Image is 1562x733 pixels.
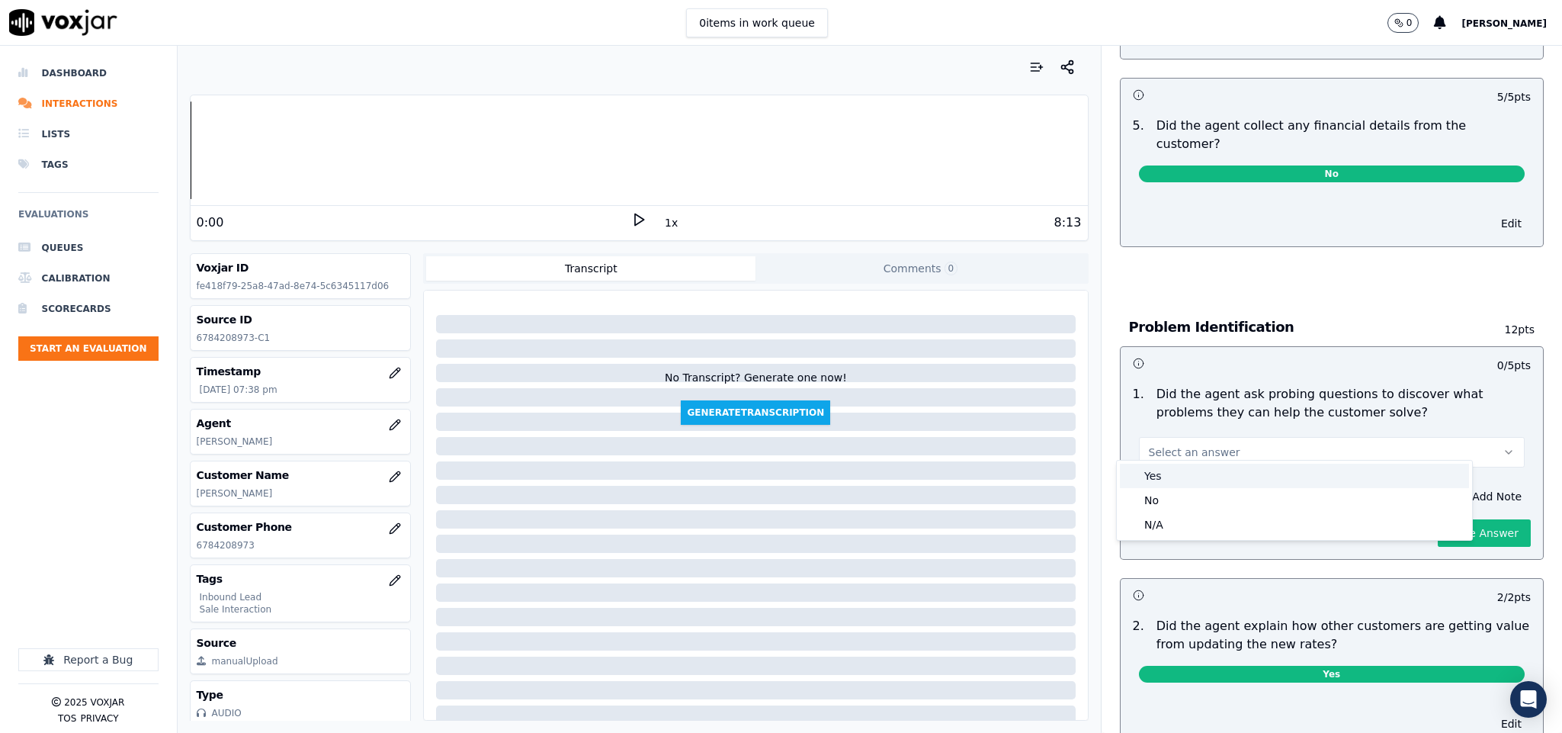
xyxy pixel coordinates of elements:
span: Yes [1139,666,1525,683]
h3: Problem Identification [1129,317,1467,337]
p: [PERSON_NAME] [197,436,405,448]
span: [PERSON_NAME] [1461,18,1547,29]
p: Sale Interaction [200,603,405,616]
button: Start an Evaluation [18,336,159,361]
p: Did the agent ask probing questions to discover what problems they can help the customer solve? [1156,385,1531,422]
h3: Agent [197,416,405,431]
div: Yes [1120,464,1469,488]
p: 5 / 5 pts [1497,89,1531,104]
a: Calibration [18,263,159,294]
div: manualUpload [212,655,278,667]
h6: Evaluations [18,205,159,233]
p: 1 . [1127,385,1150,422]
p: 0 [1406,17,1413,29]
button: Transcript [426,256,755,281]
p: 12 pts [1467,322,1535,337]
button: 0items in work queue [686,8,828,37]
span: 0 [945,262,958,275]
div: Open Intercom Messenger [1510,681,1547,718]
p: fe418f79-25a8-47ad-8e74-5c6345117d06 [197,280,405,292]
button: 1x [662,212,681,233]
span: Select an answer [1149,445,1240,460]
a: Queues [18,233,159,263]
button: Comments [755,256,1085,281]
a: Dashboard [18,58,159,88]
div: No Transcript? Generate one now! [665,370,847,400]
h3: Customer Phone [197,519,405,535]
button: Save Answer [1438,519,1531,547]
div: AUDIO [212,707,242,719]
div: N/A [1120,513,1469,537]
button: [PERSON_NAME] [1461,14,1562,32]
p: Did the agent collect any financial details from the customer? [1156,117,1531,153]
p: Did the agent explain how other customers are getting value from updating the new rates? [1156,617,1531,654]
h3: Source [197,635,405,651]
img: voxjar logo [9,9,117,36]
button: Add Note [1448,486,1531,507]
p: [PERSON_NAME] [197,487,405,500]
p: 2 . [1127,617,1150,654]
button: 0 [1387,13,1435,33]
h3: Voxjar ID [197,260,405,275]
h3: Timestamp [197,364,405,379]
button: 0 [1387,13,1419,33]
span: No [1139,166,1525,182]
div: 0:00 [197,214,224,232]
h3: Tags [197,571,405,587]
h3: Customer Name [197,468,405,483]
p: [DATE] 07:38 pm [200,384,405,396]
h3: Type [197,687,405,702]
p: 2 / 2 pts [1497,590,1531,605]
p: 0 / 5 pts [1497,358,1531,373]
button: Report a Bug [18,648,159,671]
button: GenerateTranscription [681,400,830,425]
button: Edit [1492,213,1531,234]
a: Lists [18,119,159,149]
p: 6784208973-C1 [197,332,405,344]
div: 8:13 [1054,214,1082,232]
a: Interactions [18,88,159,119]
button: Privacy [80,712,118,725]
p: 5 . [1127,117,1150,153]
a: Tags [18,149,159,180]
button: TOS [58,712,76,725]
p: Inbound Lead [200,591,405,603]
p: 2025 Voxjar [64,696,124,709]
div: No [1120,488,1469,513]
h3: Source ID [197,312,405,327]
p: 6784208973 [197,539,405,551]
a: Scorecards [18,294,159,324]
